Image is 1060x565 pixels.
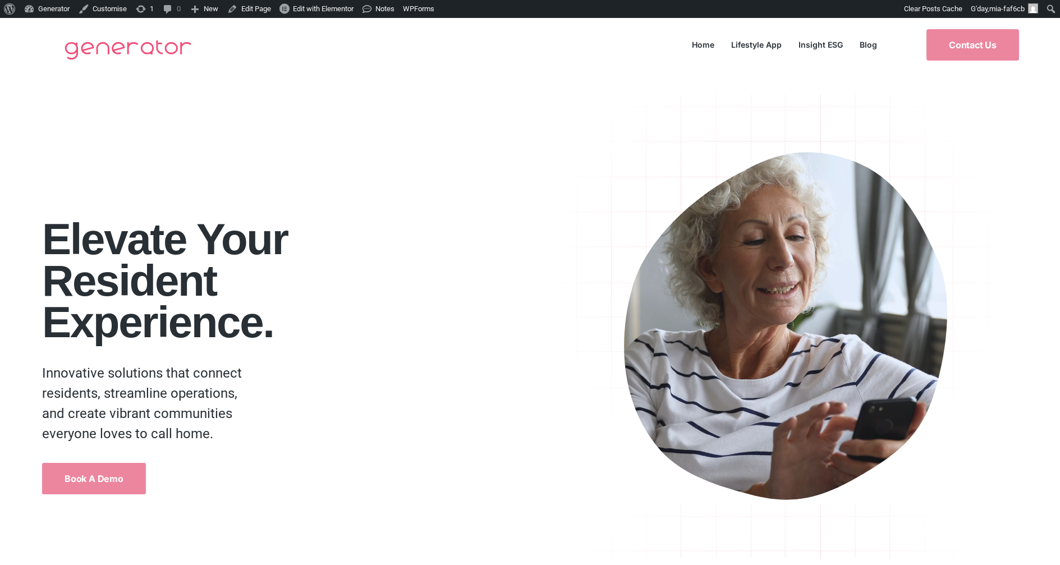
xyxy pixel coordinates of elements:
[790,37,851,52] a: Insight ESG
[723,37,790,52] a: Lifestyle App
[989,4,1025,13] span: mia-faf6cb
[42,363,251,444] p: Innovative solutions that connect residents, streamline operations, and create vibrant communitie...
[65,474,123,483] span: Book a Demo
[42,218,542,343] h1: Elevate your Resident Experience.
[42,463,146,494] a: Book a Demo
[949,40,997,49] span: Contact Us
[926,29,1019,61] a: Contact Us
[683,37,723,52] a: Home
[851,37,885,52] a: Blog
[293,4,354,13] span: Edit with Elementor
[683,37,885,52] nav: Menu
